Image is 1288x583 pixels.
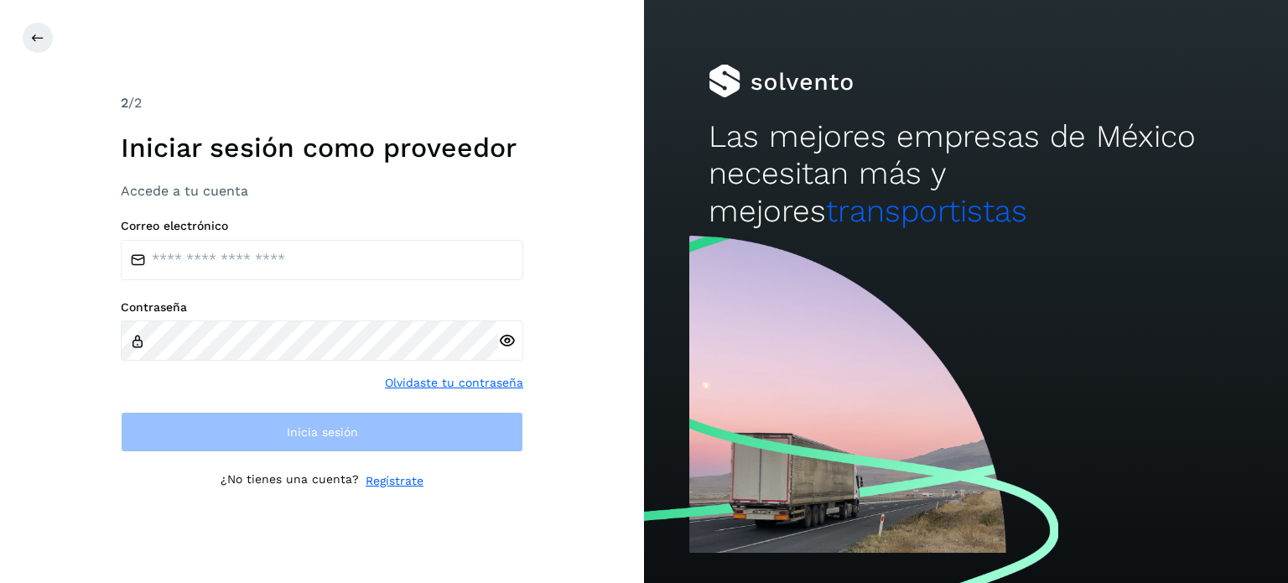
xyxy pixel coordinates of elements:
[221,472,359,490] p: ¿No tienes una cuenta?
[121,183,523,199] h3: Accede a tu cuenta
[121,93,523,113] div: /2
[121,132,523,164] h1: Iniciar sesión como proveedor
[366,472,423,490] a: Regístrate
[826,193,1027,229] span: transportistas
[287,426,358,438] span: Inicia sesión
[121,219,523,233] label: Correo electrónico
[121,95,128,111] span: 2
[121,412,523,452] button: Inicia sesión
[385,374,523,392] a: Olvidaste tu contraseña
[709,118,1223,230] h2: Las mejores empresas de México necesitan más y mejores
[121,300,523,315] label: Contraseña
